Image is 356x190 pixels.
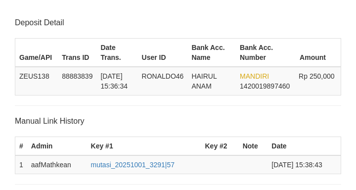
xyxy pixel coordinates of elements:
span: Copy 1420019897460 to clipboard [240,82,290,90]
span: RONALDO46 [142,72,184,80]
p: Deposit Detail [15,17,341,28]
th: User ID [138,38,188,67]
span: HAIRUL ANAM [191,72,217,90]
th: Amount [295,38,341,67]
th: Date Trans. [96,38,137,67]
th: Date [267,137,341,156]
th: Key #1 [87,137,201,156]
p: Manual Link History [15,116,341,127]
td: 1 [15,155,27,174]
th: Trans ID [58,38,96,67]
td: [DATE] 15:38:43 [267,155,341,174]
td: ZEUS138 [15,67,58,95]
th: Note [239,137,268,156]
th: Game/API [15,38,58,67]
span: MANDIRI [240,72,269,80]
th: Bank Acc. Number [236,38,295,67]
span: [DATE] 15:36:34 [100,72,128,90]
th: # [15,137,27,156]
td: aafMathkean [27,155,87,174]
a: mutasi_20251001_3291|57 [91,161,175,169]
td: 88883839 [58,67,96,95]
th: Key #2 [201,137,238,156]
span: Rp 250,000 [299,72,334,80]
th: Bank Acc. Name [187,38,236,67]
th: Admin [27,137,87,156]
